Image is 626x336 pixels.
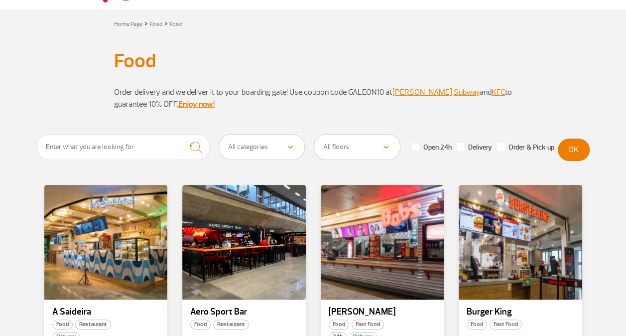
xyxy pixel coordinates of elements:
span: Fast Food [352,320,384,330]
p: Order delivery and we deliver it to your boarding gate! Use coupon code GALEON10 ​​at , and to gu... [114,86,512,110]
label: Open 24h [412,143,452,152]
span: Restaurant [75,320,111,330]
a: Food [150,20,162,28]
a: > [144,17,148,29]
span: Food [329,320,349,330]
h1: Food [114,52,512,69]
span: Food [467,320,487,330]
input: Enter what you are looking for [37,134,210,160]
a: Subway [454,87,480,97]
p: A Saideira [52,307,160,317]
p: Burger King [467,307,574,317]
a: Food [170,20,182,28]
a: KFC [492,87,505,97]
a: [PERSON_NAME] [392,87,452,97]
span: Food [52,320,73,330]
a: Enjoy now! [178,99,215,109]
span: Restaurant [213,320,249,330]
a: > [164,17,168,29]
p: [PERSON_NAME] [329,307,436,317]
label: Delivery [457,143,492,152]
button: OK [558,139,590,161]
p: Aero Sport Bar [190,307,298,317]
a: Home Page [114,20,142,28]
span: Fast Food [490,320,522,330]
label: Order & Pick up [497,143,554,152]
span: Food [190,320,211,330]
